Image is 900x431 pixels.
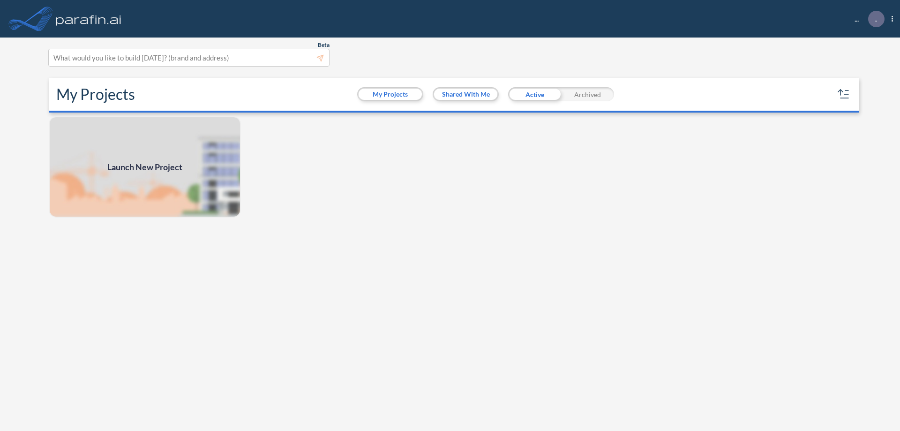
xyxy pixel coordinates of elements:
[561,87,614,101] div: Archived
[49,116,241,218] img: add
[434,89,497,100] button: Shared With Me
[359,89,422,100] button: My Projects
[840,11,893,27] div: ...
[875,15,877,23] p: .
[49,116,241,218] a: Launch New Project
[508,87,561,101] div: Active
[318,41,330,49] span: Beta
[836,87,851,102] button: sort
[54,9,123,28] img: logo
[56,85,135,103] h2: My Projects
[107,161,182,174] span: Launch New Project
